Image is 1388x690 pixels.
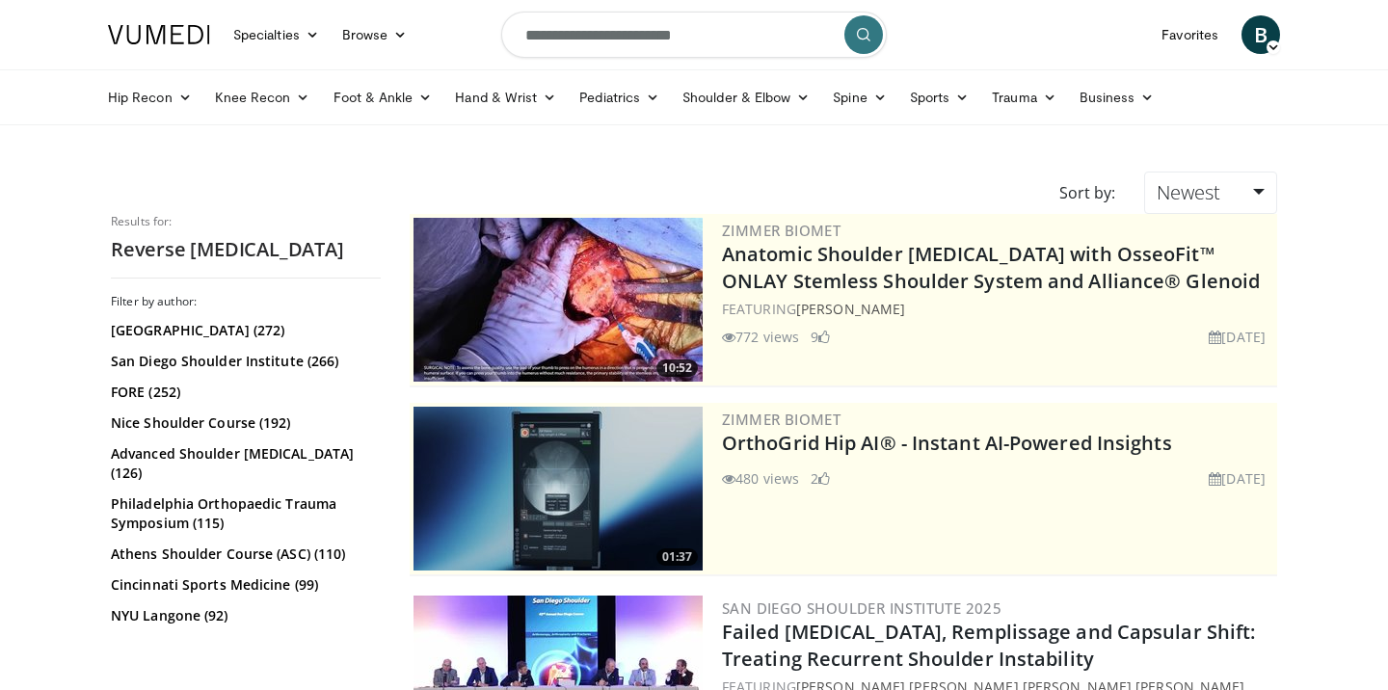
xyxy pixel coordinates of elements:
div: Sort by: [1045,172,1130,214]
span: 10:52 [656,359,698,377]
a: Newest [1144,172,1277,214]
a: [PERSON_NAME] [796,300,905,318]
a: Athens Shoulder Course (ASC) (110) [111,544,376,564]
li: 772 views [722,327,799,347]
img: VuMedi Logo [108,25,210,44]
a: Knee Recon [203,78,322,117]
h2: Reverse [MEDICAL_DATA] [111,237,381,262]
li: 480 views [722,468,799,489]
a: Hip Recon [96,78,203,117]
a: FORE (252) [111,383,376,402]
img: 51d03d7b-a4ba-45b7-9f92-2bfbd1feacc3.300x170_q85_crop-smart_upscale.jpg [414,407,703,571]
a: Failed [MEDICAL_DATA], Remplissage and Capsular Shift: Treating Recurrent Shoulder Instability [722,619,1255,672]
img: 68921608-6324-4888-87da-a4d0ad613160.300x170_q85_crop-smart_upscale.jpg [414,218,703,382]
span: Newest [1157,179,1220,205]
a: B [1241,15,1280,54]
a: Browse [331,15,419,54]
a: Philadelphia Orthopaedic Trauma Symposium (115) [111,494,376,533]
a: Zimmer Biomet [722,410,841,429]
a: Hand & Wrist [443,78,568,117]
li: 9 [811,327,830,347]
a: Spine [821,78,897,117]
a: Nice Shoulder Course (192) [111,413,376,433]
a: Zimmer Biomet [722,221,841,240]
a: San Diego Shoulder Institute 2025 [722,598,1001,618]
a: Pediatrics [568,78,671,117]
a: San Diego Shoulder Institute (266) [111,352,376,371]
div: FEATURING [722,299,1273,319]
li: [DATE] [1209,327,1266,347]
a: 01:37 [414,407,703,571]
li: 2 [811,468,830,489]
span: 01:37 [656,548,698,566]
input: Search topics, interventions [501,12,887,58]
a: Favorites [1150,15,1230,54]
a: NYU Langone (92) [111,606,376,625]
a: Specialties [222,15,331,54]
a: Trauma [980,78,1068,117]
a: Sports [898,78,981,117]
a: Foot & Ankle [322,78,444,117]
a: Shoulder & Elbow [671,78,821,117]
a: [GEOGRAPHIC_DATA] (272) [111,321,376,340]
h3: Filter by author: [111,294,381,309]
a: Anatomic Shoulder [MEDICAL_DATA] with OsseoFit™ ONLAY Stemless Shoulder System and Alliance® Glenoid [722,241,1260,294]
li: [DATE] [1209,468,1266,489]
a: Business [1068,78,1166,117]
a: OrthoGrid Hip AI® - Instant AI-Powered Insights [722,430,1172,456]
p: Results for: [111,214,381,229]
a: 10:52 [414,218,703,382]
a: Advanced Shoulder [MEDICAL_DATA] (126) [111,444,376,483]
a: Cincinnati Sports Medicine (99) [111,575,376,595]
